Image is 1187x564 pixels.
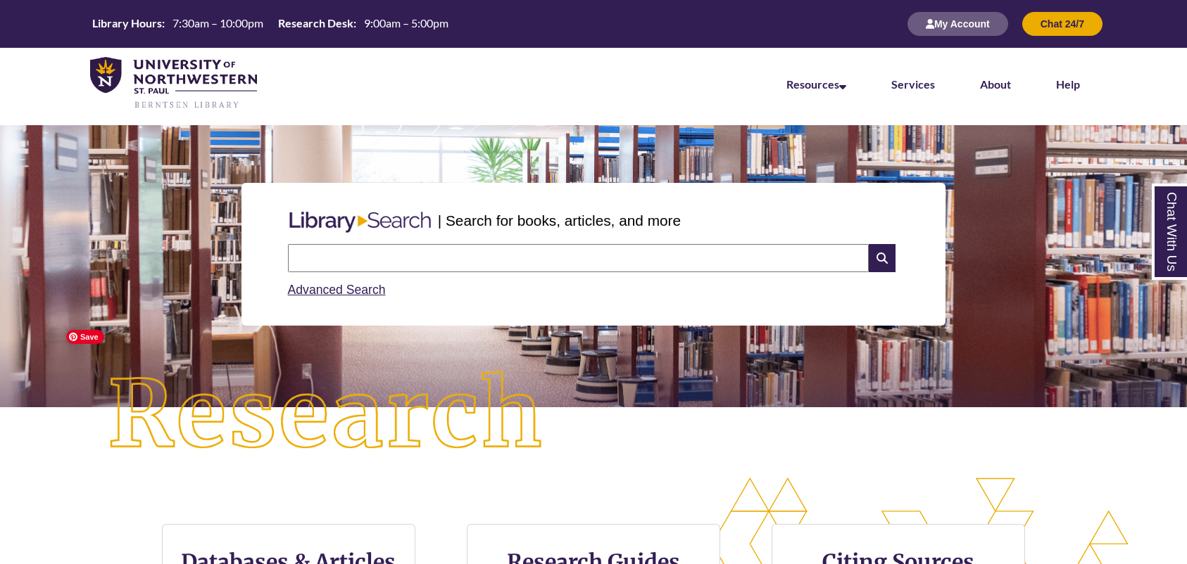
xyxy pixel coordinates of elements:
[172,16,263,30] span: 7:30am – 10:00pm
[1022,18,1103,30] a: Chat 24/7
[272,15,358,31] th: Research Desk:
[438,210,681,231] p: | Search for books, articles, and more
[869,244,896,272] i: Search
[907,12,1008,36] button: My Account
[364,16,448,30] span: 9:00am – 5:00pm
[87,15,454,31] table: Hours Today
[87,15,167,31] th: Library Hours:
[288,283,386,297] a: Advanced Search
[90,57,257,110] img: UNWSP Library Logo
[282,206,438,238] img: Libary Search
[786,77,846,91] a: Resources
[59,323,593,508] img: Research
[66,330,104,344] span: Save
[1022,12,1103,36] button: Chat 24/7
[980,77,1011,91] a: About
[907,18,1008,30] a: My Account
[891,77,935,91] a: Services
[1056,77,1080,91] a: Help
[87,15,454,32] a: Hours Today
